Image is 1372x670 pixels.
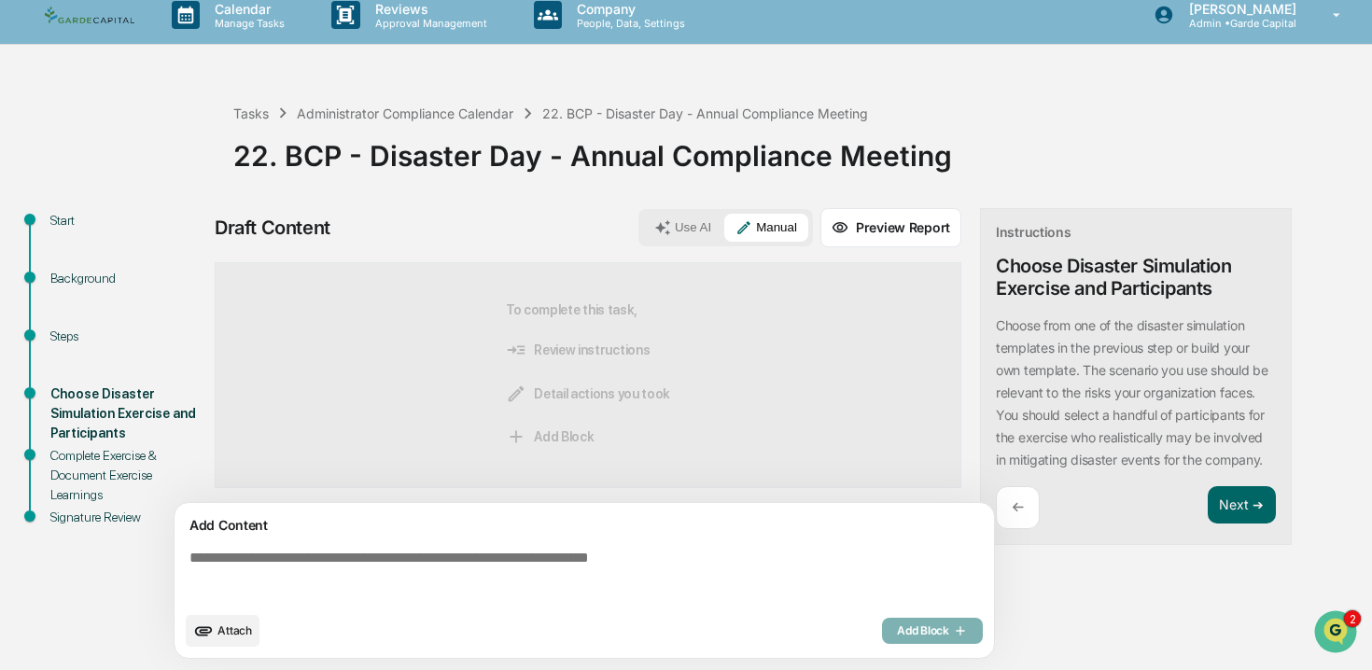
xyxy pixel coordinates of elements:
[562,17,694,30] p: People, Data, Settings
[128,374,239,408] a: 🗄️Attestations
[643,214,722,242] button: Use AI
[1208,486,1276,524] button: Next ➔
[506,293,670,457] div: To complete this task,
[506,340,650,360] span: Review instructions
[289,203,340,226] button: See all
[37,255,52,270] img: 1746055101610-c473b297-6a78-478c-a979-82029cc54cd1
[186,514,983,537] div: Add Content
[84,161,257,176] div: We're available if you need us!
[19,286,49,316] img: Mark Michael Astarita
[50,446,203,505] div: Complete Exercise & Document Exercise Learnings
[317,148,340,171] button: Start new chat
[186,615,259,647] button: upload document
[19,207,125,222] div: Past conversations
[1174,17,1306,30] p: Admin • Garde Capital
[50,269,203,288] div: Background
[996,317,1268,468] p: Choose from one of the disaster simulation templates in the previous step or build your own templ...
[19,384,34,398] div: 🖐️
[50,327,203,346] div: Steps
[200,17,294,30] p: Manage Tasks
[11,374,128,408] a: 🖐️Preclearance
[132,462,226,477] a: Powered byPylon
[360,1,497,17] p: Reviews
[215,216,330,239] div: Draft Content
[506,426,594,447] span: Add Block
[200,1,294,17] p: Calendar
[1012,498,1024,516] p: ←
[39,143,73,176] img: 8933085812038_c878075ebb4cc5468115_72.jpg
[154,382,231,400] span: Attestations
[19,143,52,176] img: 1746055101610-c473b297-6a78-478c-a979-82029cc54cd1
[996,255,1276,300] div: Choose Disaster Simulation Exercise and Participants
[37,417,118,436] span: Data Lookup
[360,17,497,30] p: Approval Management
[58,304,151,319] span: [PERSON_NAME]
[1174,1,1306,17] p: [PERSON_NAME]
[19,419,34,434] div: 🔎
[1312,608,1363,659] iframe: Open customer support
[84,143,306,161] div: Start new chat
[820,208,961,247] button: Preview Report
[11,410,125,443] a: 🔎Data Lookup
[996,224,1071,240] div: Instructions
[165,304,204,319] span: Sep 30
[155,304,161,319] span: •
[19,236,49,266] img: Jack Rasmussen
[297,105,513,121] div: Administrator Compliance Calendar
[186,463,226,477] span: Pylon
[233,124,1363,173] div: 22. BCP - Disaster Day - Annual Compliance Meeting
[724,214,808,242] button: Manual
[19,39,340,69] p: How can we help?
[155,254,161,269] span: •
[37,305,52,320] img: 1746055101610-c473b297-6a78-478c-a979-82029cc54cd1
[562,1,694,17] p: Company
[233,105,269,121] div: Tasks
[506,384,670,404] span: Detail actions you took
[45,7,134,24] img: logo
[165,254,217,269] span: 12:09 PM
[58,254,151,269] span: [PERSON_NAME]
[37,382,120,400] span: Preclearance
[50,508,203,527] div: Signature Review
[50,211,203,230] div: Start
[217,623,252,637] span: Attach
[135,384,150,398] div: 🗄️
[542,105,868,121] div: 22. BCP - Disaster Day - Annual Compliance Meeting
[50,384,203,443] div: Choose Disaster Simulation Exercise and Participants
